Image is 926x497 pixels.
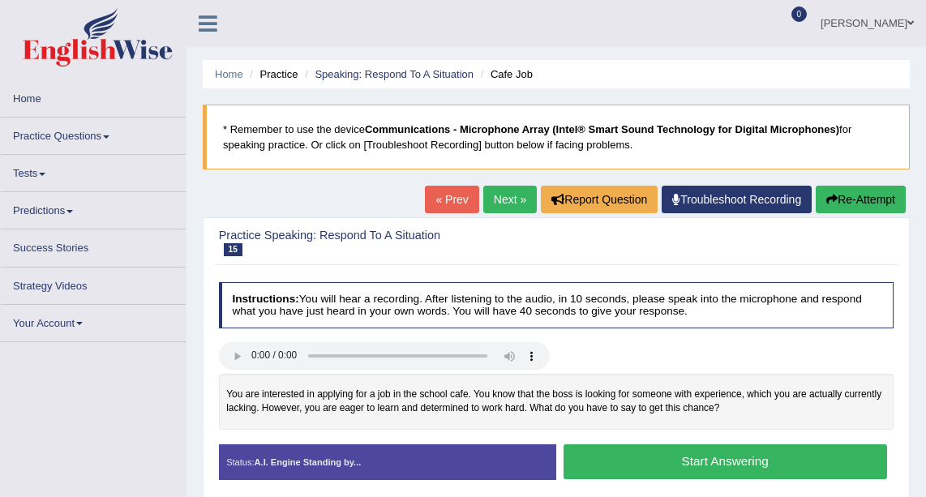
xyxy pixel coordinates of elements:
[816,186,906,213] button: Re-Attempt
[219,374,894,430] div: You are interested in applying for a job in the school cafe. You know that the boss is looking fo...
[215,68,243,80] a: Home
[219,229,637,256] h2: Practice Speaking: Respond To A Situation
[483,186,537,213] a: Next »
[255,457,362,467] strong: A.I. Engine Standing by...
[1,229,186,261] a: Success Stories
[224,243,242,255] span: 15
[232,293,298,305] b: Instructions:
[315,68,474,80] a: Speaking: Respond To A Situation
[1,192,186,224] a: Predictions
[791,6,808,22] span: 0
[541,186,658,213] button: Report Question
[564,444,887,479] button: Start Answering
[1,80,186,112] a: Home
[425,186,478,213] a: « Prev
[246,66,298,82] li: Practice
[1,155,186,186] a: Tests
[219,444,556,480] div: Status:
[219,282,894,328] h4: You will hear a recording. After listening to the audio, in 10 seconds, please speak into the mic...
[1,305,186,336] a: Your Account
[203,105,910,169] blockquote: * Remember to use the device for speaking practice. Or click on [Troubleshoot Recording] button b...
[477,66,533,82] li: Cafe Job
[365,123,839,135] b: Communications - Microphone Array (Intel® Smart Sound Technology for Digital Microphones)
[662,186,812,213] a: Troubleshoot Recording
[1,118,186,149] a: Practice Questions
[1,268,186,299] a: Strategy Videos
